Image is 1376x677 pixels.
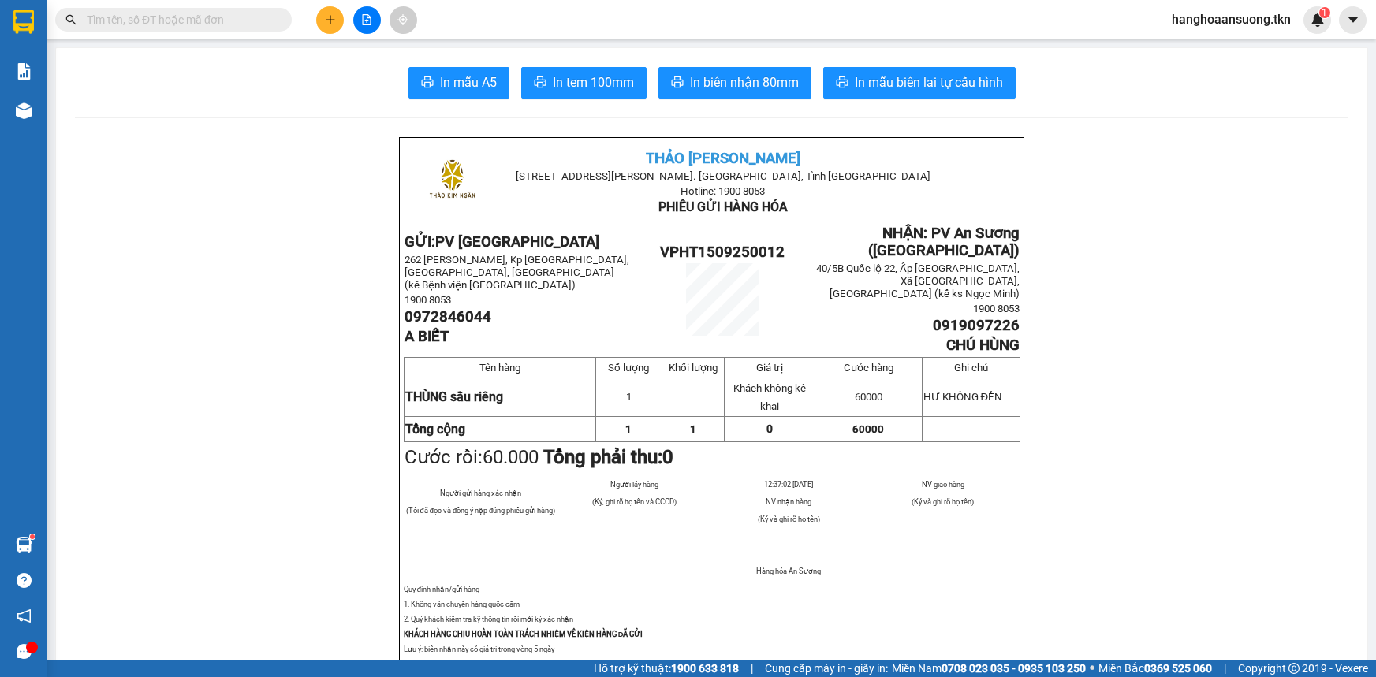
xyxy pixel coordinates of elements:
span: (Ký và ghi rõ họ tên) [912,497,974,506]
span: Tên hàng [479,362,520,374]
button: aim [390,6,417,34]
span: In tem 100mm [553,73,634,92]
span: THÙNG sầu riêng [405,389,503,404]
img: warehouse-icon [16,102,32,119]
span: ⚪️ [1090,665,1094,671]
span: printer [421,76,434,91]
span: 0 [766,422,773,435]
span: copyright [1288,663,1300,674]
span: 1 [1322,7,1327,18]
span: NV nhận hàng [766,497,811,506]
span: 60000 [852,423,884,435]
span: 40/5B Quốc lộ 22, Ấp [GEOGRAPHIC_DATA], Xã [GEOGRAPHIC_DATA], [GEOGRAPHIC_DATA] (kế ks Ngọc Minh) [816,262,1020,299]
span: Ghi chú [954,362,988,374]
span: caret-down [1346,13,1360,27]
span: Người gửi hàng xác nhận [440,489,521,497]
strong: 1900 633 818 [671,662,739,675]
img: solution-icon [16,63,32,80]
button: printerIn tem 100mm [521,67,647,99]
span: 60.000 [483,446,539,468]
span: notification [17,608,32,623]
sup: 1 [30,534,35,539]
span: | [1224,660,1226,677]
span: Miền Bắc [1098,660,1212,677]
span: 1900 8053 [973,303,1020,314]
span: A BIẾT [405,328,449,345]
span: 0972846044 [405,308,491,325]
span: VPHT1509250012 [660,244,785,261]
span: Cước hàng [844,362,893,374]
span: HƯ KHÔNG ĐỀN [923,391,1003,403]
span: PV [GEOGRAPHIC_DATA] [435,233,599,251]
span: (Tôi đã đọc và đồng ý nộp đúng phiếu gửi hàng) [406,506,556,515]
img: icon-new-feature [1311,13,1325,27]
strong: 0369 525 060 [1144,662,1212,675]
span: Hỗ trợ kỹ thuật: [594,660,739,677]
span: 0919097226 [933,317,1020,334]
span: Hàng hóa An Sương [756,567,821,575]
sup: 1 [1319,7,1330,18]
span: Người lấy hàng [610,480,658,489]
span: 2. Quý khách kiểm tra kỹ thông tin rồi mới ký xác nhận [404,615,573,623]
span: Lưu ý: biên nhận này có giá trị trong vòng 5 ngày [404,645,554,653]
span: Cung cấp máy in - giấy in: [765,660,888,677]
span: search [65,14,76,25]
strong: KHÁCH HÀNG CHỊU HOÀN TOÀN TRÁCH NHIỆM VỀ KIỆN HÀNG ĐÃ GỬI [404,630,643,638]
span: CHÚ HÙNG [946,337,1020,354]
span: | [751,660,753,677]
span: THẢO [PERSON_NAME] [646,150,800,167]
button: printerIn mẫu biên lai tự cấu hình [823,67,1016,99]
strong: Tổng cộng [405,422,465,437]
span: 1 [625,423,632,435]
span: file-add [361,14,372,25]
span: [STREET_ADDRESS][PERSON_NAME]. [GEOGRAPHIC_DATA], Tỉnh [GEOGRAPHIC_DATA] [516,170,930,182]
strong: GỬI: [405,233,599,251]
span: message [17,644,32,659]
button: plus [316,6,344,34]
span: Hotline: 1900 8053 [681,185,765,197]
img: logo-vxr [13,10,34,34]
strong: Tổng phải thu: [543,446,673,468]
strong: 0708 023 035 - 0935 103 250 [942,662,1086,675]
button: file-add [353,6,381,34]
span: 1 [626,391,632,403]
span: PHIẾU GỬI HÀNG HÓA [658,199,788,214]
span: printer [534,76,546,91]
span: In mẫu biên lai tự cấu hình [855,73,1003,92]
span: 60000 [855,391,882,403]
span: plus [325,14,336,25]
span: NV giao hàng [922,480,964,489]
span: printer [671,76,684,91]
span: Cước rồi: [405,446,673,468]
span: (Ký, ghi rõ họ tên và CCCD) [592,497,677,506]
span: In mẫu A5 [440,73,497,92]
span: (Ký và ghi rõ họ tên) [758,515,820,523]
span: 1900 8053 [405,294,451,306]
button: caret-down [1339,6,1367,34]
span: Giá trị [756,362,783,374]
span: 1 [690,423,696,435]
span: hanghoaansuong.tkn [1159,9,1303,29]
span: 262 [PERSON_NAME], Kp [GEOGRAPHIC_DATA], [GEOGRAPHIC_DATA], [GEOGRAPHIC_DATA] (kế Bệnh viện [GEOG... [405,254,629,291]
img: logo [413,143,491,221]
span: 1. Không vân chuyển hàng quốc cấm [404,600,520,608]
button: printerIn biên nhận 80mm [658,67,811,99]
span: Miền Nam [892,660,1086,677]
span: question-circle [17,573,32,588]
input: Tìm tên, số ĐT hoặc mã đơn [87,11,273,28]
span: 0 [662,446,673,468]
span: Số lượng [608,362,649,374]
span: In biên nhận 80mm [690,73,799,92]
span: Quy định nhận/gửi hàng [404,585,479,593]
span: 12:37:02 [DATE] [764,480,813,489]
span: printer [836,76,848,91]
img: warehouse-icon [16,537,32,553]
span: NHẬN: PV An Sương ([GEOGRAPHIC_DATA]) [868,225,1020,259]
span: aim [397,14,408,25]
span: Khách không kê khai [733,382,806,412]
button: printerIn mẫu A5 [408,67,509,99]
span: Khối lượng [669,362,718,374]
